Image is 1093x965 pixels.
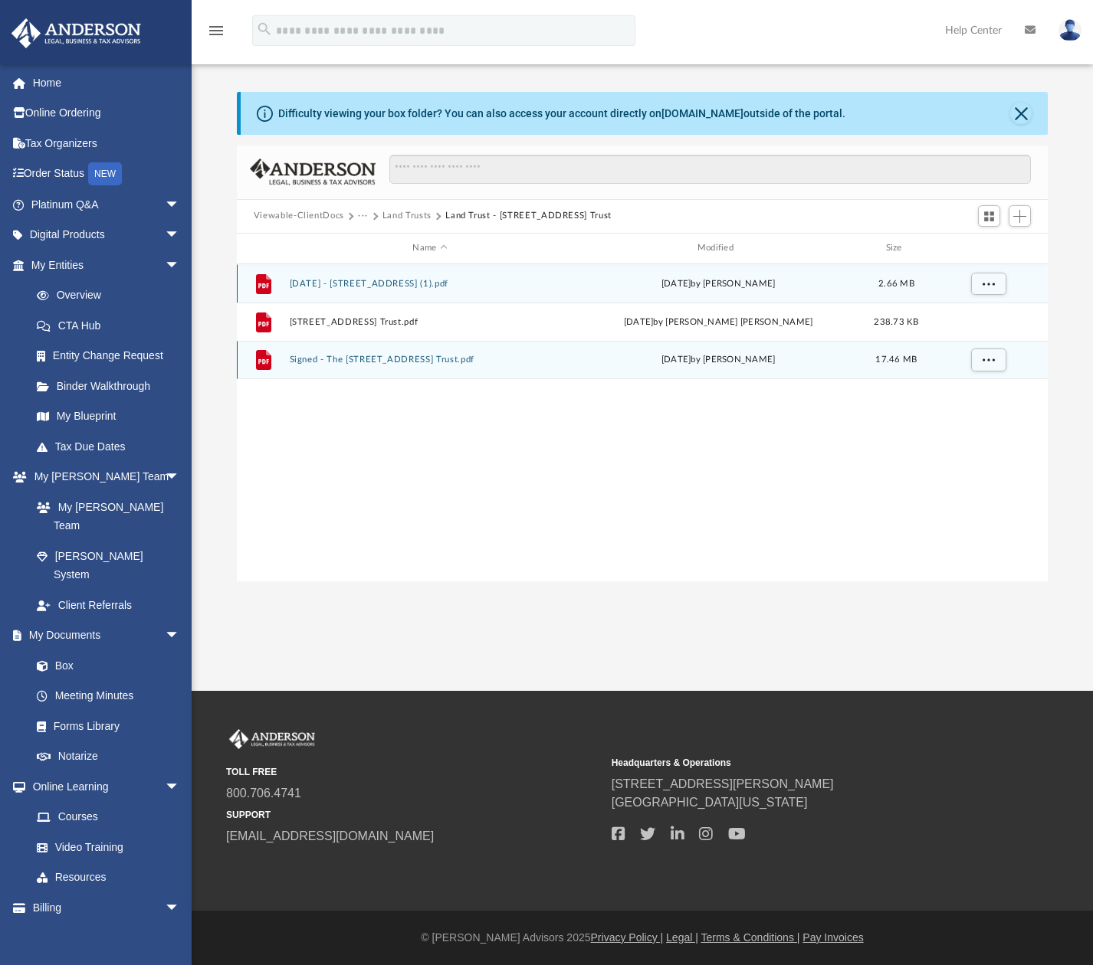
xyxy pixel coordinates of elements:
[11,892,203,923] a: Billingarrow_drop_down
[661,107,743,119] a: [DOMAIN_NAME]
[21,401,195,432] a: My Blueprint
[865,241,927,255] div: Size
[11,128,203,159] a: Tax Organizers
[666,931,698,944] a: Legal |
[577,315,858,329] div: [DATE] by [PERSON_NAME] [PERSON_NAME]
[289,355,570,365] button: Signed - The [STREET_ADDRESS] Trust.pdf
[11,159,203,190] a: Order StatusNEW
[226,765,601,779] small: TOLL FREE
[11,620,195,651] a: My Documentsarrow_drop_down
[165,892,195,924] span: arrow_drop_down
[934,241,1041,255] div: id
[978,205,1001,227] button: Switch to Grid View
[288,241,570,255] div: Name
[207,29,225,40] a: menu
[11,462,195,492] a: My [PERSON_NAME] Teamarrow_drop_down
[1010,103,1032,124] button: Close
[1009,205,1032,227] button: Add
[256,21,273,38] i: search
[254,209,344,223] button: Viewable-ClientDocs
[165,620,195,652] span: arrow_drop_down
[226,729,318,749] img: Anderson Advisors Platinum Portal
[192,930,1093,946] div: © [PERSON_NAME] Advisors 2025
[165,250,195,281] span: arrow_drop_down
[389,155,1032,184] input: Search files and folders
[165,220,195,251] span: arrow_drop_down
[21,832,188,862] a: Video Training
[207,21,225,40] i: menu
[577,241,859,255] div: Modified
[289,316,570,326] button: [STREET_ADDRESS] Trust.pdf
[21,541,195,590] a: [PERSON_NAME] System
[1059,19,1082,41] img: User Pic
[237,264,1048,581] div: grid
[577,276,858,290] div: [DATE] by [PERSON_NAME]
[21,590,195,620] a: Client Referrals
[577,353,858,367] div: [DATE] by [PERSON_NAME]
[874,317,918,325] span: 238.73 KB
[21,492,188,541] a: My [PERSON_NAME] Team
[358,209,368,223] button: ···
[875,355,917,364] span: 17.46 MB
[11,771,195,802] a: Online Learningarrow_drop_down
[701,931,800,944] a: Terms & Conditions |
[226,829,434,842] a: [EMAIL_ADDRESS][DOMAIN_NAME]
[289,278,570,288] button: [DATE] - [STREET_ADDRESS] (1).pdf
[803,931,863,944] a: Pay Invoices
[7,18,146,48] img: Anderson Advisors Platinum Portal
[11,98,203,129] a: Online Ordering
[21,280,203,311] a: Overview
[88,162,122,185] div: NEW
[226,808,601,822] small: SUPPORT
[591,931,664,944] a: Privacy Policy |
[21,371,203,401] a: Binder Walkthrough
[382,209,432,223] button: Land Trusts
[970,272,1006,295] button: More options
[21,862,195,893] a: Resources
[11,189,203,220] a: Platinum Q&Aarrow_drop_down
[21,711,188,741] a: Forms Library
[445,209,612,223] button: Land Trust - [STREET_ADDRESS] Trust
[21,310,203,341] a: CTA Hub
[11,67,203,98] a: Home
[878,279,914,287] span: 2.66 MB
[11,250,203,280] a: My Entitiesarrow_drop_down
[612,777,834,790] a: [STREET_ADDRESS][PERSON_NAME]
[612,756,986,770] small: Headquarters & Operations
[21,431,203,462] a: Tax Due Dates
[612,796,808,809] a: [GEOGRAPHIC_DATA][US_STATE]
[244,241,282,255] div: id
[21,741,195,772] a: Notarize
[278,106,845,122] div: Difficulty viewing your box folder? You can also access your account directly on outside of the p...
[165,771,195,803] span: arrow_drop_down
[970,348,1006,371] button: More options
[226,787,301,800] a: 800.706.4741
[21,650,188,681] a: Box
[21,802,195,833] a: Courses
[21,681,195,711] a: Meeting Minutes
[165,189,195,221] span: arrow_drop_down
[165,462,195,493] span: arrow_drop_down
[21,341,203,371] a: Entity Change Request
[11,220,203,250] a: Digital Productsarrow_drop_down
